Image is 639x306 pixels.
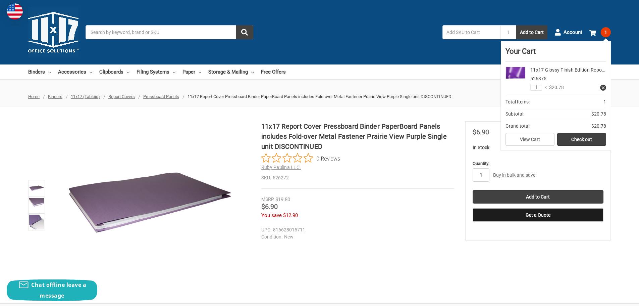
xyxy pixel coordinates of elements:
h1: 11x17 Report Cover Pressboard Binder PaperBoard Panels includes Fold-over Metal Fastener Prairie ... [261,121,454,151]
a: Buy in bulk and save [493,172,535,178]
a: Binders [28,64,51,79]
button: Add to Cart [516,25,547,39]
dt: Condition: [261,233,282,241]
span: Chat offline leave a message [31,281,86,299]
button: Get a Quote [473,208,603,222]
div: MSRP [261,196,274,203]
input: Add to Cart [473,190,603,204]
span: 11x17 Report Cover Pressboard Binder PaperBoard Panels includes Fold-over Metal Fastener Prairie ... [188,94,451,99]
a: Clipboards [99,64,129,79]
a: Account [554,24,582,41]
span: $20.78 [591,123,606,130]
p: In Stock [473,144,603,151]
span: $19.80 [275,196,290,203]
button: Chat offline leave a message [7,279,97,301]
span: $20.78 [591,111,606,118]
span: $12.90 [283,212,298,218]
img: 11x17 Report Cover Pressboard Binder PaperBoard Panels includes Fold-over Metal Fastener Prairie ... [29,215,44,229]
a: Report Covers [108,94,135,99]
span: Subtotal: [505,111,524,118]
span: $6.90 [261,203,278,211]
span: Total Items: [505,98,530,105]
span: 1 [603,98,606,105]
span: $20.78 [547,84,564,91]
img: 11x17.com [28,7,78,57]
dd: 816628015711 [261,226,451,233]
a: Free Offers [261,64,286,79]
span: 0 Reviews [316,153,340,163]
img: 11x17 Report Cover Pressboard Binder PaperBoard Panels includes Fold-over Metal Fastener Prairie ... [66,121,234,289]
a: Home [28,94,40,99]
span: 526375 [530,76,546,81]
a: 1 [589,24,611,41]
span: You save [261,212,282,218]
img: 11x17 Report Cover Pressboard Binder PaperBoard Panels includes Fold-over Metal Fastener Prairie ... [29,181,44,196]
dt: UPC: [261,226,271,233]
a: Paper [182,64,201,79]
a: View Cart [505,133,554,146]
a: 11x17 (Tabloid) [71,94,100,99]
dt: SKU: [261,174,271,181]
img: duty and tax information for United States [7,3,23,19]
a: 11x17 Glossy Finish Edition Repo… [530,67,605,73]
label: Quantity: [473,160,603,167]
a: Check out [557,133,606,146]
dd: 526272 [261,174,454,181]
input: Add SKU to Cart [442,25,500,39]
input: Search by keyword, brand or SKU [86,25,253,39]
a: Binders [48,94,62,99]
a: Pressboard Panels [143,94,179,99]
span: Grand total: [505,123,530,130]
a: Filing Systems [137,64,175,79]
button: Rated 0 out of 5 stars from 0 reviews. Jump to reviews. [261,153,340,163]
span: Account [564,29,582,36]
img: 11x17 Report Cover Pressboard Binder PaperBoard Panels includes Fold-over Metal Fastener Prairie ... [29,198,44,213]
a: Storage & Mailing [208,64,254,79]
span: 1 [601,27,611,37]
a: Ruby Paulina LLC. [261,165,301,170]
img: 11x17 Glossy Finish Edition Report Cover Paperboard Binder Includes Fold-over Metal Fasteners Glo... [505,67,526,79]
div: Your Cart [505,46,606,62]
dd: New [261,233,451,241]
a: Accessories [58,64,92,79]
span: $6.90 [473,128,489,136]
span: × [542,84,547,91]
